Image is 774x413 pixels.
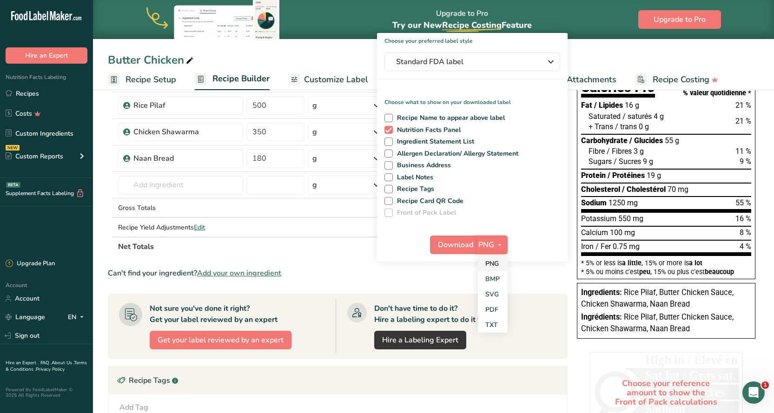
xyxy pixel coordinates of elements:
[608,171,645,180] span: / Protéines
[610,228,635,237] span: 100 mg
[108,268,568,279] div: Can't find your ingredient?
[384,52,560,71] button: Standard FDA label
[589,157,612,166] span: Sugars
[643,157,653,166] span: 9 g
[377,33,568,45] h1: Choose your preferred label style
[116,236,446,256] th: Net Totals
[393,185,435,193] span: Recipe Tags
[118,176,243,194] input: Add Ingredient
[6,309,45,325] a: Language
[609,198,638,207] span: 1250 mg
[197,268,281,279] span: Add your own ingredient
[133,153,238,164] div: Naan Bread
[396,56,536,67] span: Standard FDA label
[40,360,52,366] a: FAQ .
[735,117,751,125] span: 21 %
[735,198,751,207] span: 55 %
[478,287,508,302] a: SVG
[625,101,639,110] span: 16 g
[613,242,640,251] span: 0.75 mg
[618,214,643,223] span: 550 mg
[312,179,317,190] div: g
[212,72,270,85] span: Recipe Builder
[761,381,769,389] span: 1
[581,185,620,194] span: Cholesterol
[6,387,87,398] div: Powered By FoodLabelMaker © 2025 All Rights Reserved
[126,73,176,86] span: Recipe Setup
[374,331,466,349] a: Hire a Labeling Expert
[639,122,649,131] span: 0 g
[581,288,734,308] span: Rice Pilaf, Butter Chicken Sauce, Chicken Shawarma, Naan Bread
[442,20,502,31] span: Recipe Costing
[194,223,205,232] span: Edit
[742,381,765,404] iframe: Intercom live chat
[393,150,519,158] span: Allergen Declaration/ Allergy Statement
[478,271,508,287] a: BMP
[392,20,532,31] span: Try our New Feature
[689,259,702,267] span: a lot
[118,203,243,213] div: Gross Totals
[607,147,632,156] span: / Fibres
[312,153,317,164] div: g
[312,126,317,138] div: g
[581,101,592,110] span: Fat
[438,239,473,250] span: Download
[622,259,642,267] span: a little
[581,214,616,223] span: Potassium
[377,91,568,106] p: Choose what to show on your downloaded label
[393,209,456,217] span: Front of Pack Label
[629,136,663,145] span: / Glucides
[108,52,195,68] div: Butter Chicken
[740,242,751,251] span: 4 %
[635,69,718,90] a: Recipe Costing
[108,69,176,90] a: Recipe Setup
[594,101,623,110] span: / Lipides
[581,256,751,275] section: * 5% or less is , 15% or more is
[150,303,278,325] div: Not sure you've done it right? Get your label reviewed by an expert
[6,145,20,151] div: NEW
[654,112,664,121] span: 4 g
[705,268,734,275] span: beaucoup
[740,228,751,237] span: 8 %
[595,242,611,251] span: / Fer
[118,223,243,232] div: Recipe Yield Adjustments
[665,136,679,145] span: 55 g
[634,147,644,156] span: 3 g
[735,101,751,110] span: 21 %
[581,269,751,275] div: * 5% ou moins c’est , 15% ou plus c’est
[478,256,508,271] a: PNG
[393,197,464,205] span: Recipe Card QR Code
[150,331,291,349] button: Get your label reviewed by an expert
[108,367,567,394] div: Recipe Tags
[312,100,317,111] div: g
[476,236,508,254] button: PNG
[581,171,606,180] span: Protein
[735,214,751,223] span: 16 %
[68,312,87,323] div: EN
[304,73,368,86] span: Customize Label
[478,239,494,250] span: PNG
[581,198,607,207] span: Sodium
[288,69,368,90] a: Customize Label
[581,136,628,145] span: Carbohydrate
[6,360,39,366] a: Hire an Expert .
[639,268,650,275] span: peu
[158,334,284,346] span: Get your label reviewed by an expert
[638,10,721,29] button: Upgrade to Pro
[581,242,594,251] span: Iron
[533,73,616,86] span: Notes & Attachments
[52,360,74,366] a: About Us .
[478,317,508,333] a: TXT
[393,126,461,134] span: Nutrition Facts Panel
[374,303,501,325] div: Don't have time to do it? Hire a labeling expert to do it for you
[589,112,621,121] span: Saturated
[622,185,666,194] span: / Cholestérol
[653,73,709,86] span: Recipe Costing
[133,126,238,138] div: Chicken Shawarma
[735,147,751,156] span: 11 %
[6,151,63,161] div: Custom Reports
[393,138,475,146] span: Ingredient Statement List
[392,0,532,39] div: Upgrade to Pro
[6,182,20,188] div: BETA
[581,313,734,333] span: Rice Pilaf, Butter Chicken Sauce, Chicken Shawarma, Naan Bread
